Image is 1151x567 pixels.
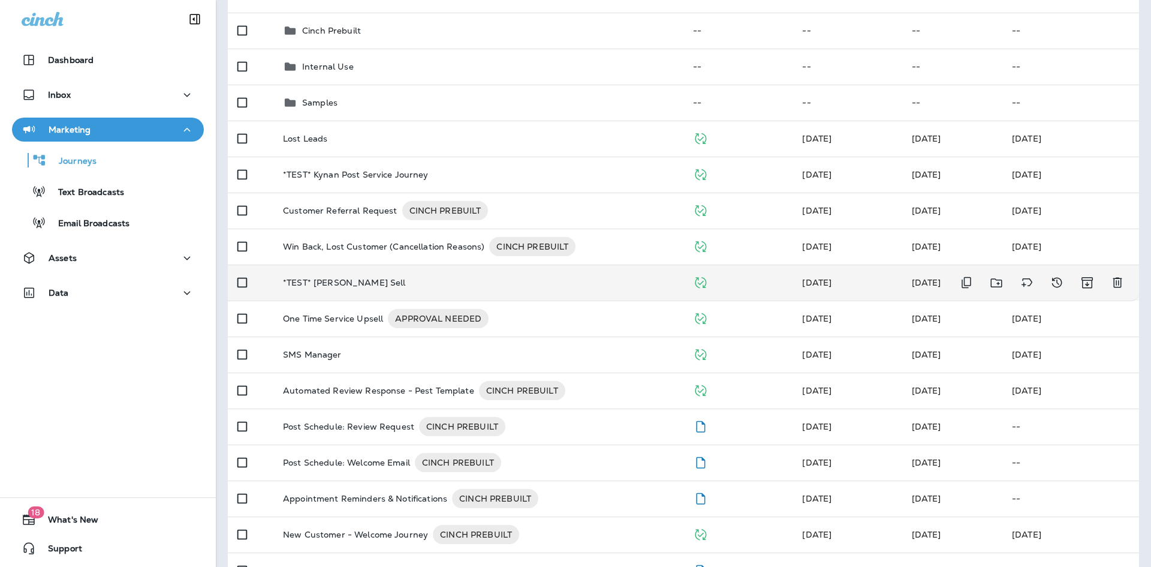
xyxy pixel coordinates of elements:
p: Journeys [47,156,97,167]
p: Dashboard [48,55,94,65]
p: -- [1012,458,1129,467]
button: Add tags [1015,271,1039,295]
button: 18What's New [12,508,204,532]
button: Assets [12,246,204,270]
span: Jason Munk [802,457,831,468]
td: [DATE] [1002,193,1139,229]
div: CINCH PREBUILT [419,417,505,436]
p: Cinch Prebuilt [302,26,361,35]
span: What's New [36,515,98,529]
p: Text Broadcasts [46,187,124,199]
span: Jason Munk [912,421,941,432]
span: Frank Carreno [912,385,941,396]
span: Anthony Olivias [912,277,941,288]
button: Data [12,281,204,305]
span: Jason Munk [912,457,941,468]
span: Published [693,132,708,143]
span: Jason Munk [912,133,941,144]
span: Published [693,204,708,215]
td: -- [1002,13,1139,49]
button: Archive [1075,271,1099,295]
div: CINCH PREBUILT [452,489,538,508]
span: CINCH PREBUILT [479,385,565,397]
td: -- [683,13,793,49]
span: CINCH PREBUILT [452,493,538,505]
p: One Time Service Upsell [283,309,383,328]
span: APPROVAL NEEDED [388,313,489,325]
span: Published [693,168,708,179]
span: Jason Munk [802,313,831,324]
p: SMS Manager [283,350,342,359]
button: Marketing [12,118,204,142]
span: Published [693,384,708,395]
div: CINCH PREBUILT [479,381,565,400]
span: Published [693,348,708,359]
span: Anthony Olivias [912,169,941,180]
span: CINCH PREBUILT [402,205,489,217]
span: Jason Munk [912,205,941,216]
span: Anthony Olivias [802,205,831,216]
p: Samples [302,98,338,107]
div: APPROVAL NEEDED [388,309,489,328]
td: -- [683,85,793,121]
p: Post Schedule: Welcome Email [283,453,410,472]
td: -- [902,85,1002,121]
p: Internal Use [302,62,354,71]
span: Jason Munk [802,421,831,432]
span: Draft [693,420,708,431]
td: -- [1002,49,1139,85]
span: Jason Munk [912,529,941,540]
button: Move to folder [984,271,1009,295]
span: Anthony Olivias [912,241,941,252]
p: -- [1012,494,1129,503]
td: [DATE] [1002,157,1139,193]
p: Automated Review Response - Pest Template [283,381,474,400]
span: Published [693,240,708,251]
p: Inbox [48,90,71,100]
span: Frank Carreno [802,349,831,360]
span: Frank Carreno [912,349,941,360]
span: CINCH PREBUILT [419,421,505,433]
p: Appointment Reminders & Notifications [283,489,447,508]
span: Jason Munk [802,277,831,288]
p: Post Schedule: Review Request [283,417,414,436]
td: [DATE] [1002,337,1139,373]
td: -- [683,49,793,85]
button: Email Broadcasts [12,210,204,235]
span: Jason Munk [802,493,831,504]
div: CINCH PREBUILT [415,453,501,472]
td: [DATE] [1002,121,1139,157]
p: *TEST* [PERSON_NAME] Sell [283,278,406,287]
span: Published [693,312,708,323]
button: Support [12,536,204,560]
td: -- [1002,85,1139,121]
span: Support [36,544,82,558]
span: CINCH PREBUILT [489,241,575,253]
button: Duplicate [954,271,978,295]
p: *TEST* Kynan Post Service Journey [283,170,429,179]
td: -- [902,13,1002,49]
td: -- [902,49,1002,85]
p: Win Back, Lost Customer (Cancellation Reasons) [283,237,484,256]
span: Anthony Olivias [802,385,831,396]
button: Inbox [12,83,204,107]
button: Text Broadcasts [12,179,204,204]
p: Assets [49,253,77,263]
div: CINCH PREBUILT [489,237,575,256]
div: CINCH PREBUILT [433,525,519,544]
span: Published [693,276,708,287]
button: Delete [1105,271,1129,295]
span: Jason Munk [802,241,831,252]
p: Data [49,288,69,298]
td: [DATE] [1002,373,1139,409]
span: CINCH PREBUILT [433,529,519,541]
td: -- [793,85,902,121]
p: New Customer - Welcome Journey [283,525,428,544]
span: 18 [28,506,44,518]
div: CINCH PREBUILT [402,201,489,220]
span: Jason Munk [912,313,941,324]
button: View Changelog [1045,271,1069,295]
td: [DATE] [1002,301,1139,337]
span: Jason Munk [802,133,831,144]
td: -- [793,13,902,49]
